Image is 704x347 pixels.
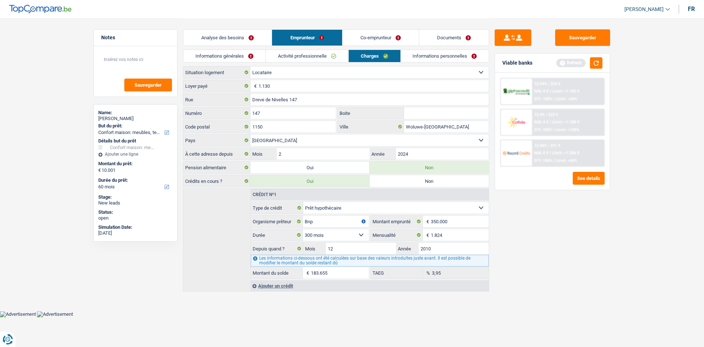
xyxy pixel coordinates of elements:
div: 12.99% | 224 € [534,82,560,86]
div: Name: [98,110,173,116]
div: [PERSON_NAME] [98,116,173,122]
span: NAI: 0 € [534,89,549,94]
a: Charges [349,50,400,62]
label: Ville [338,121,404,133]
label: Numéro [183,107,250,119]
button: See details [573,172,605,185]
input: MM [326,243,396,254]
a: Documents [419,30,489,46]
span: [PERSON_NAME] [624,6,664,12]
span: € [98,167,101,173]
img: Advertisement [37,311,73,317]
div: New leads [98,200,173,206]
span: NAI: 0 € [534,120,549,124]
input: AAAA [396,148,489,160]
a: Activité professionnelle [266,50,348,62]
label: Montant du solde [251,267,303,279]
button: Sauvegarder [124,79,172,91]
span: Limit: >1.506 € [552,151,579,155]
div: Viable banks [502,60,532,66]
label: Organisme prêteur [251,216,303,227]
label: Type de crédit [251,202,303,214]
label: Pension alimentaire [183,162,250,173]
span: € [423,229,431,241]
span: Limit: <50% [556,97,577,101]
a: [PERSON_NAME] [619,3,670,15]
span: Limit: >1.150 € [552,89,579,94]
label: Depuis quand ? [251,243,303,254]
label: Situation logement [183,66,250,78]
a: Informations personnelles [401,50,489,62]
input: AAAA [419,243,489,254]
span: / [553,97,555,101]
div: open [98,215,173,221]
span: / [550,89,551,94]
span: % [423,267,432,279]
img: TopCompare Logo [9,5,71,14]
input: MM [277,148,370,160]
span: Sauvegarder [135,83,162,87]
span: / [550,120,551,124]
div: Ajouter un crédit [250,280,489,291]
span: € [303,267,311,279]
label: Non [370,175,489,187]
div: 12.9% | 223 € [534,112,558,117]
label: Boite [338,107,404,119]
div: Détails but du prêt [98,138,173,144]
img: AlphaCredit [503,87,530,96]
span: DTI: 100% [534,158,552,163]
a: Analyse des besoins [183,30,272,46]
label: Oui [250,162,370,173]
h5: Notes [101,35,170,41]
label: Rue [183,94,250,105]
span: DTI: 100% [534,127,552,132]
div: fr [688,6,695,12]
label: Non [370,162,489,173]
label: Mensualité [371,229,423,241]
label: TAEG [371,267,423,279]
label: Montant emprunté [371,216,423,227]
label: Mois [303,243,326,254]
div: Status: [98,209,173,215]
label: Année [370,148,396,160]
span: € [423,216,431,227]
label: Année [396,243,419,254]
span: DTI: 100% [534,97,552,101]
label: But du prêt: [98,123,171,129]
label: Code postal [183,121,250,133]
img: Record Credits [503,146,530,160]
label: Durée [251,229,303,241]
div: Simulation Date: [98,224,173,230]
div: 12.45% | 221 € [534,143,560,148]
span: € [250,80,258,92]
div: Ajouter une ligne [98,152,173,157]
div: Stage: [98,194,173,200]
label: À cette adresse depuis [183,148,250,160]
span: Limit: <60% [556,158,577,163]
span: Limit: >1.100 € [552,120,579,124]
span: NAI: 0 € [534,151,549,155]
button: Sauvegarder [555,29,610,46]
label: Crédits en cours ? [183,175,250,187]
label: Pays [183,134,250,146]
div: Les informations ci-dessous ont été calculées sur base des valeurs introduites juste avant. Il es... [251,255,489,267]
span: / [553,158,555,163]
span: Limit: <100% [556,127,579,132]
a: Informations générales [183,50,265,62]
a: Co-emprunteur [342,30,419,46]
label: Durée du prêt: [98,177,171,183]
label: Loyer payé [183,80,250,92]
span: / [553,127,555,132]
a: Emprunteur [272,30,342,46]
span: / [550,151,551,155]
label: Oui [250,175,370,187]
div: [DATE] [98,230,173,236]
label: Montant du prêt: [98,161,171,167]
div: Refresh [556,59,586,67]
img: Cofidis [503,115,530,129]
label: Mois [250,148,276,160]
div: Crédit nº1 [251,192,278,197]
